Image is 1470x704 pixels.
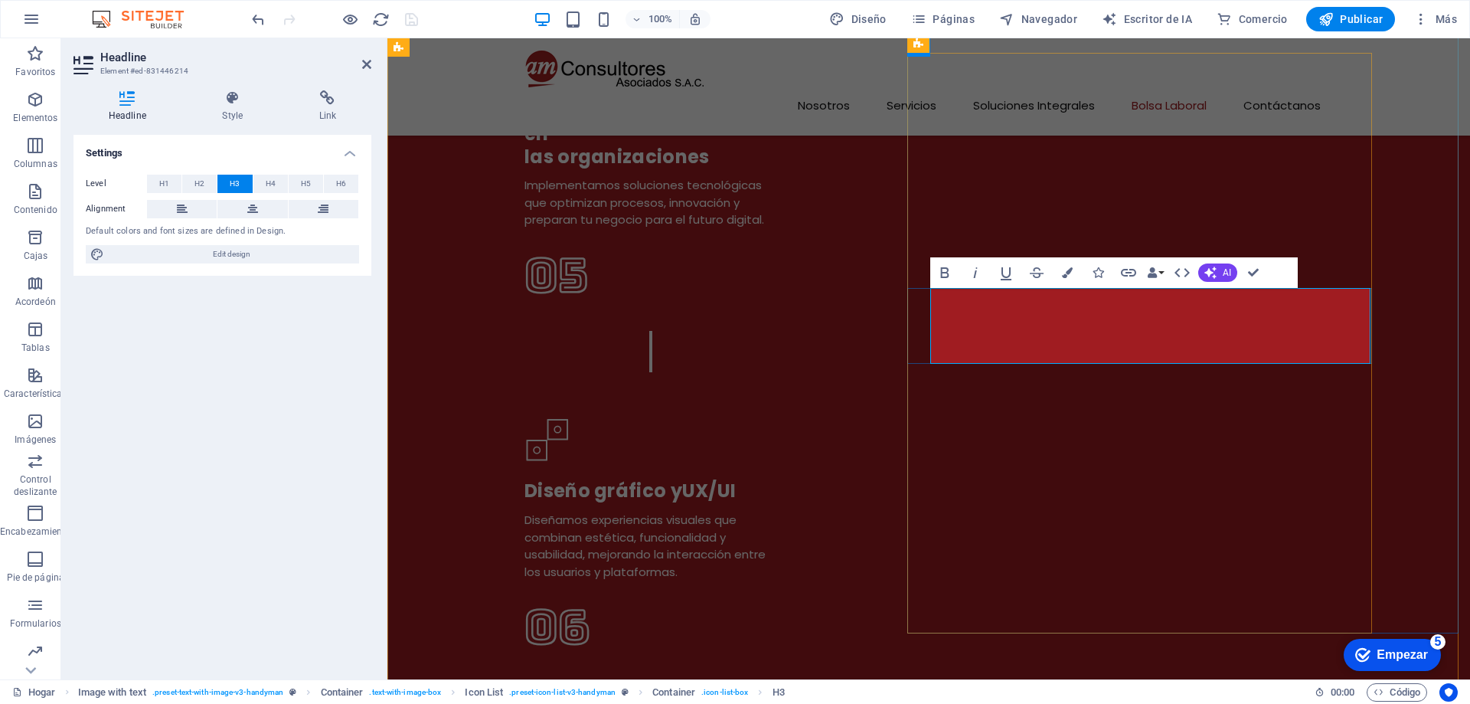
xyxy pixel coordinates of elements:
[465,683,503,702] span: Click to select. Double-click to edit
[249,10,267,28] button: deshacer
[88,10,203,28] img: Logotipo del editor
[109,245,354,264] span: Edit design
[372,11,390,28] i: Recargar página
[194,175,204,193] span: H2
[28,686,55,698] font: Hogar
[1407,7,1463,31] button: Más
[15,296,56,307] font: Acordeón
[1315,683,1355,702] h6: Tiempo de sesión
[99,4,106,17] font: 5
[78,683,785,702] nav: migaja de pan
[86,225,359,238] div: Default colors and font sizes are defined in Design.
[1439,683,1458,702] button: Centrados en el usuario
[1021,13,1078,25] font: Navegador
[15,434,56,445] font: Imágenes
[15,67,55,77] font: Favoritos
[73,135,371,162] h4: Settings
[648,13,672,25] font: 100%
[100,64,341,78] h3: Element #ed-831446214
[324,175,358,193] button: H6
[773,683,785,702] span: Click to select. Double-click to edit
[688,12,702,26] i: Al cambiar el tamaño, se ajusta automáticamente el nivel de zoom para adaptarse al dispositivo el...
[289,688,296,696] i: This element is a customizable preset
[1168,257,1197,288] button: HTML
[1239,257,1268,288] button: Confirm (Ctrl+⏎)
[622,688,629,696] i: This element is a customizable preset
[1306,7,1396,31] button: Publicar
[188,90,284,123] h4: Style
[905,7,981,31] button: Páginas
[701,683,748,702] span: . icon-list-box
[1239,13,1288,25] font: Comercio
[266,175,276,193] span: H4
[993,7,1083,31] button: Navegador
[86,175,147,193] label: Level
[1198,264,1237,282] button: AI
[1083,257,1112,288] button: Icons
[1114,257,1143,288] button: Link
[1367,683,1427,702] button: Código
[626,10,680,28] button: 100%
[41,17,92,30] font: Empezar
[8,8,105,40] div: Empezar Quedan 5 elementos, 0 % completado
[152,683,283,702] span: . preset-text-with-image-v3-handyman
[10,618,61,629] font: Formularios
[100,51,371,64] h2: Headline
[14,159,57,169] font: Columnas
[1223,268,1231,277] span: AI
[371,10,390,28] button: recargar
[86,200,147,218] label: Alignment
[21,342,50,353] font: Tablas
[13,113,57,123] font: Elementos
[961,257,990,288] button: Italic (Ctrl+I)
[250,11,267,28] i: Deshacer (Ctrl+Z)
[933,13,975,25] font: Páginas
[147,175,181,193] button: H1
[1145,257,1166,288] button: Data Bindings
[1124,13,1193,25] font: Escritor de IA
[823,7,893,31] button: Diseño
[1096,7,1198,31] button: Escritor de IA
[851,13,887,25] font: Diseño
[4,388,67,399] font: Características
[12,683,56,702] a: Haga clic para cancelar la selección. Haga doble clic para abrir Páginas.
[230,175,240,193] span: H3
[341,10,359,28] button: Haga clic aquí para salir del modo de vista previa y continuar editando
[336,175,346,193] span: H6
[369,683,441,702] span: . text-with-image-box
[1340,13,1383,25] font: Publicar
[509,683,616,702] span: . preset-icon-list-v3-handyman
[73,90,188,123] h4: Headline
[86,245,359,264] button: Edit design
[991,257,1021,288] button: Underline (Ctrl+U)
[1210,7,1294,31] button: Comercio
[182,175,217,193] button: H2
[14,474,57,497] font: Control deslizante
[1022,257,1051,288] button: Strikethrough
[7,572,64,583] font: Pie de página
[930,257,959,288] button: Bold (Ctrl+B)
[823,7,893,31] div: Diseño (Ctrl+Alt+Y)
[284,90,371,123] h4: Link
[24,250,48,261] font: Cajas
[217,175,252,193] button: H3
[159,175,169,193] span: H1
[1331,686,1354,698] font: 00:00
[1053,257,1082,288] button: Colors
[253,175,288,193] button: H4
[14,205,57,215] font: Contenido
[652,683,695,702] span: Click to select. Double-click to edit
[78,683,146,702] span: Click to select. Double-click to edit
[301,175,311,193] span: H5
[289,175,323,193] button: H5
[1436,13,1457,25] font: Más
[321,683,364,702] span: Click to select. Double-click to edit
[1390,686,1420,698] font: Código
